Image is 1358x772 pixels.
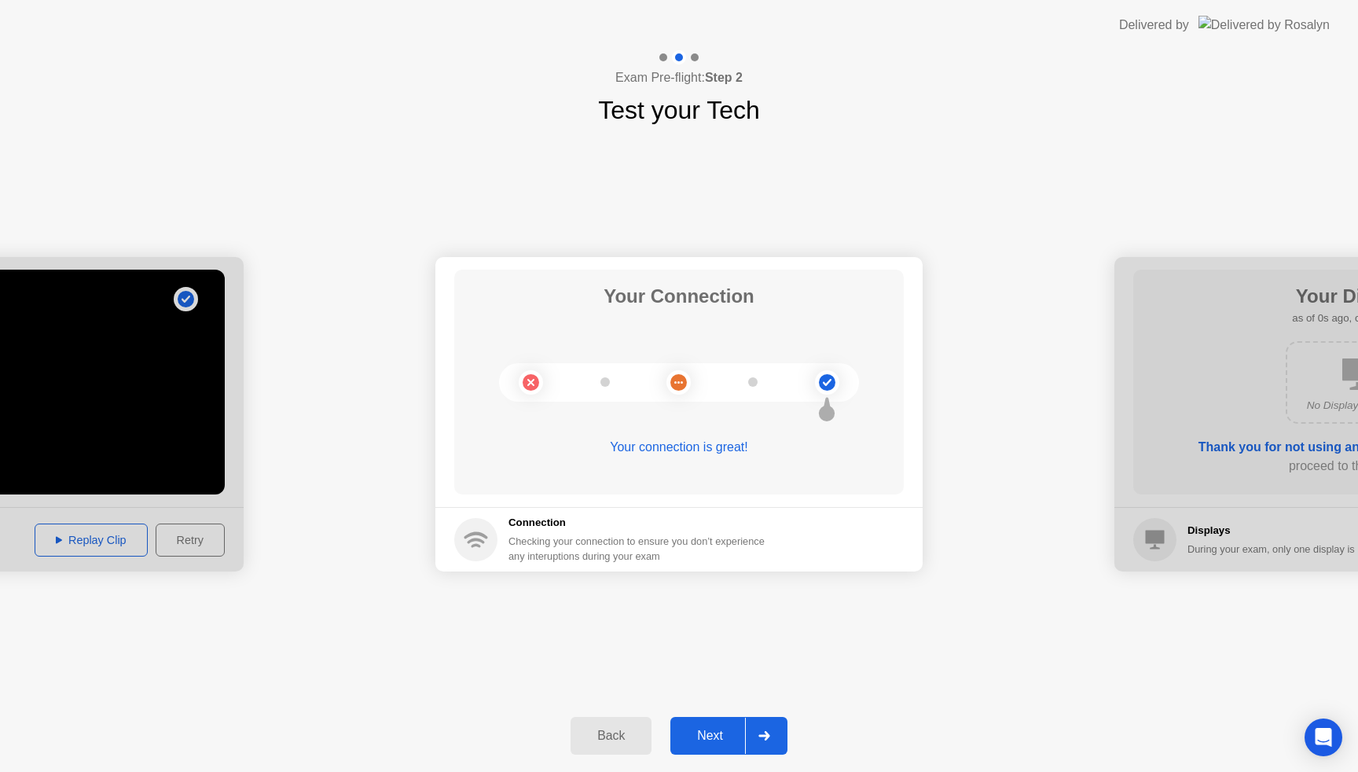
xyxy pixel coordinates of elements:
button: Next [670,717,787,755]
div: Delivered by [1119,16,1189,35]
div: Open Intercom Messenger [1305,719,1342,756]
div: Your connection is great! [454,438,904,457]
img: Delivered by Rosalyn [1198,16,1330,34]
h5: Connection [508,515,774,531]
div: Back [575,729,647,743]
h4: Exam Pre-flight: [615,68,743,87]
h1: Test your Tech [598,91,760,129]
div: Next [675,729,745,743]
b: Step 2 [705,71,743,84]
h1: Your Connection [604,282,754,311]
button: Back [571,717,651,755]
div: Checking your connection to ensure you don’t experience any interuptions during your exam [508,534,774,564]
